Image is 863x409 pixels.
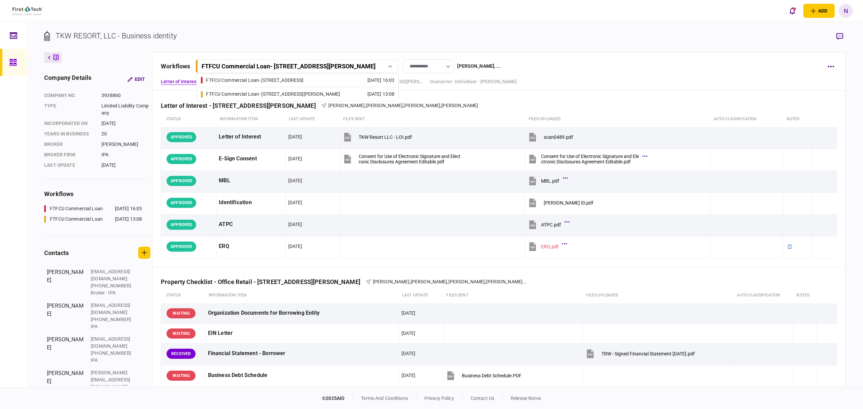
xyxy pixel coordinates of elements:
[219,151,283,166] div: E-Sign Consent
[373,278,527,285] div: Kate White
[328,103,365,108] span: [PERSON_NAME]
[511,396,541,401] a: release notes
[528,173,566,188] button: MBL.pdf
[115,216,142,223] div: [DATE] 13:08
[485,279,486,284] span: ,
[201,87,394,101] a: FTFCU Commercial Loan- [STREET_ADDRESS][PERSON_NAME][DATE] 13:08
[208,306,396,321] div: Organization Documents for Borrowing Entity
[44,205,142,212] a: FTFCU Commercial Loan[DATE] 16:03
[440,103,441,108] span: ,
[343,151,460,166] button: Consent for Use of Electronic Signature and Electronic Disclosures Agreement Editable.pdf
[286,112,340,127] th: last update
[373,279,410,284] span: [PERSON_NAME]
[359,134,412,140] div: TKW Resort LLC - LOI.pdf
[44,151,95,158] div: broker firm
[167,176,196,186] div: APPROVED
[161,288,205,303] th: status
[785,4,799,18] button: open notifications list
[122,73,150,85] button: Edit
[288,199,302,206] div: [DATE]
[161,278,366,285] div: Property Checklist - Office Retail - [STREET_ADDRESS][PERSON_NAME]
[206,77,303,84] div: FTFCU Commercial Loan - [STREET_ADDRESS]
[525,112,710,127] th: Files uploaded
[91,282,135,289] div: [PHONE_NUMBER]
[50,205,103,212] div: FTFCU Commercial Loan
[403,103,404,108] span: ,
[404,103,440,108] span: [PERSON_NAME]
[12,6,42,15] img: client company logo
[544,134,573,140] div: scan0489.pdf
[219,173,283,188] div: MBL
[101,141,150,148] div: [PERSON_NAME]
[401,350,416,357] div: [DATE]
[167,132,196,142] div: APPROVED
[202,63,376,70] div: FTFCU Commercial Loan - [STREET_ADDRESS][PERSON_NAME]
[343,129,412,145] button: TKW Resort LLC - LOI.pdf
[541,154,639,164] div: Consent for Use of Electronic Signature and Electronic Disclosures Agreement Editable.pdf
[219,129,283,145] div: Letter of Interest
[528,129,573,145] button: scan0489.pdf
[528,217,568,232] button: ATPC.pdf
[91,268,135,282] div: [EMAIL_ADDRESS][DOMAIN_NAME]
[219,239,283,254] div: ERQ
[471,396,494,401] a: contact us
[585,346,695,361] button: TRW - Signed Financial Statement 3-6-25.pdf
[44,120,95,127] div: incorporated on
[196,59,398,73] button: FTFCU Commercial Loan- [STREET_ADDRESS][PERSON_NAME]
[401,330,416,337] div: [DATE]
[115,205,142,212] div: [DATE] 16:03
[44,162,95,169] div: last update
[219,217,283,232] div: ATPC
[101,151,150,158] div: IPA
[401,310,416,316] div: [DATE]
[486,279,523,284] span: [PERSON_NAME]
[205,288,399,303] th: Information item
[44,73,91,85] div: company details
[544,200,593,206] div: Tom White ID.pdf
[523,278,527,285] span: ...
[47,369,84,398] div: [PERSON_NAME]
[56,30,177,41] div: TKW RESORT, LLC - Business identity
[462,373,522,378] div: Business Debt Schedule.PDF
[101,130,150,137] div: 20
[288,243,302,250] div: [DATE]
[208,346,396,361] div: Financial Statement - Borrower
[44,102,95,117] div: Type
[793,288,816,303] th: notes
[541,244,559,249] div: ERQ.pdf
[443,288,583,303] th: files sent
[167,220,196,230] div: APPROVED
[448,279,485,284] span: [PERSON_NAME]
[91,323,135,330] div: IPA
[44,216,142,223] a: FTFCU Commercial Loan[DATE] 13:08
[528,239,565,254] button: ERQ.pdf
[47,302,84,330] div: [PERSON_NAME]
[803,4,835,18] button: open adding identity options
[839,4,853,18] button: N
[161,78,281,85] a: Letter of Interest - [STREET_ADDRESS][PERSON_NAME]
[430,78,517,85] a: Guarantor- Individual - [PERSON_NAME]
[50,216,103,223] div: FTFCU Commercial Loan
[359,154,460,164] div: Consent for Use of Electronic Signature and Electronic Disclosures Agreement Editable.pdf
[411,279,447,284] span: [PERSON_NAME]
[101,92,150,99] div: 3938860
[47,336,84,364] div: [PERSON_NAME]
[288,221,302,228] div: [DATE]
[399,288,443,303] th: last update
[447,279,448,284] span: ,
[541,178,559,184] div: MBL.pdf
[44,92,95,99] div: company no.
[367,77,395,84] div: [DATE] 16:03
[161,62,190,71] div: workflows
[424,396,454,401] a: privacy policy
[206,91,340,98] div: FTFCU Commercial Loan - [STREET_ADDRESS][PERSON_NAME]
[91,336,135,350] div: [EMAIL_ADDRESS][DOMAIN_NAME]
[361,396,408,401] a: terms and conditions
[91,302,135,316] div: [EMAIL_ADDRESS][DOMAIN_NAME]
[401,372,416,379] div: [DATE]
[47,268,84,296] div: [PERSON_NAME]
[288,133,302,140] div: [DATE]
[208,326,396,341] div: EIN Letter
[91,289,135,296] div: Broker - IPA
